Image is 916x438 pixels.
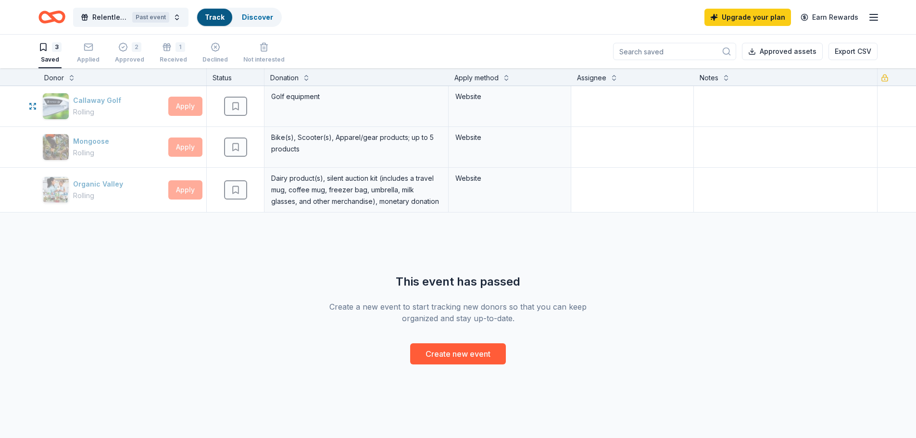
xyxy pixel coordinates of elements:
button: 2Approved [115,38,144,68]
div: 2 [132,42,141,52]
a: Discover [242,13,273,21]
button: Create new event [410,343,506,364]
div: Website [455,91,564,102]
div: Golf equipment [270,90,442,103]
a: Earn Rewards [795,9,864,26]
div: Received [160,56,187,63]
button: 3Saved [38,38,62,68]
a: Track [205,13,225,21]
div: Website [455,132,564,143]
input: Search saved [613,43,736,60]
div: Not interested [243,56,285,63]
div: Approved [115,56,144,63]
div: Status [207,68,264,86]
div: Applied [77,56,100,63]
button: TrackDiscover [196,8,282,27]
div: Apply method [454,72,499,84]
div: Dairy product(s), silent auction kit (includes a travel mug, coffee mug, freezer bag, umbrella, m... [270,172,442,208]
span: RelentlessIQ 1st Annual Golf Tournament Fundraiser [92,12,128,23]
div: Bike(s), Scooter(s), Apparel/gear products; up to 5 products [270,131,442,156]
div: Create a new event to start tracking new donors so that you can keep organized and stay up-to-date. [320,301,597,324]
div: 1 [176,42,185,52]
button: RelentlessIQ 1st Annual Golf Tournament FundraiserPast event [73,8,188,27]
button: Declined [202,38,228,68]
button: Not interested [243,38,285,68]
div: This event has passed [320,274,597,289]
a: Home [38,6,65,28]
button: Approved assets [742,43,823,60]
button: 1Received [160,38,187,68]
div: Donation [270,72,299,84]
div: Past event [132,12,169,23]
button: Export CSV [828,43,878,60]
div: Declined [202,56,228,63]
button: Applied [77,38,100,68]
div: 3 [52,42,62,52]
div: Notes [700,72,718,84]
div: Website [455,173,564,184]
a: Upgrade your plan [704,9,791,26]
div: Donor [44,72,64,84]
div: Saved [38,56,62,63]
div: Assignee [577,72,606,84]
